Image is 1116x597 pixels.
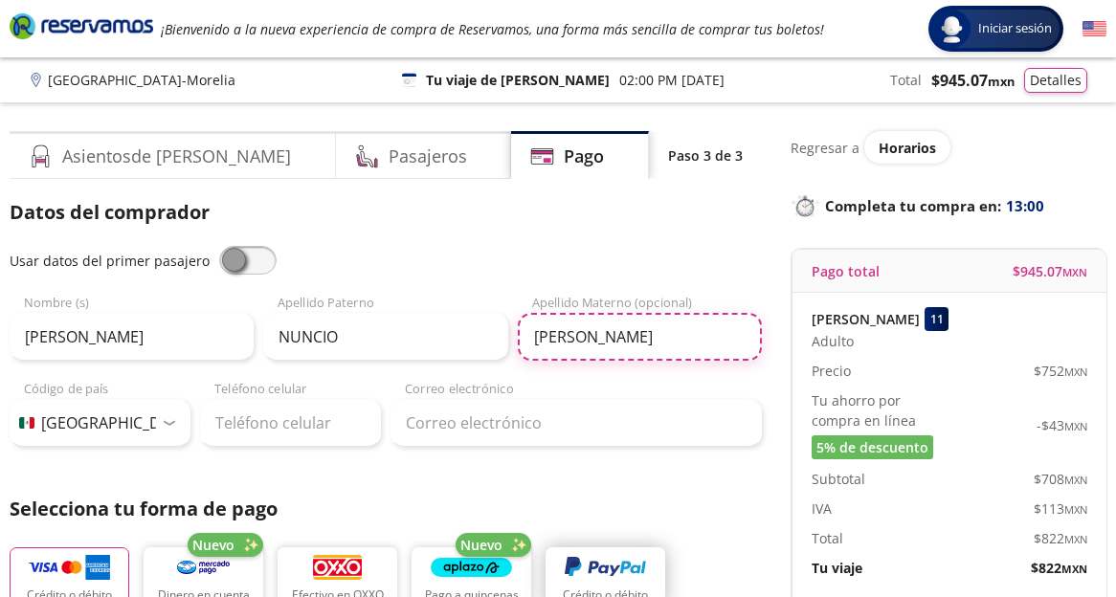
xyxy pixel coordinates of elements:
[1034,361,1087,381] span: $ 752
[10,11,153,46] a: Brand Logo
[1013,261,1087,281] span: $ 945.07
[518,313,762,361] input: Apellido Materno (opcional)
[10,313,254,361] input: Nombre (s)
[48,70,235,90] p: [GEOGRAPHIC_DATA] - Morelia
[890,70,922,90] p: Total
[10,495,762,523] p: Selecciona tu forma de pago
[1062,265,1087,279] small: MXN
[1037,415,1087,435] span: -$ 43
[1006,195,1044,217] span: 13:00
[816,437,928,457] span: 5% de descuento
[10,252,210,270] span: Usar datos del primer pasajero
[971,19,1060,38] span: Iniciar sesión
[812,331,854,351] span: Adulto
[812,498,832,519] p: IVA
[10,11,153,40] i: Brand Logo
[389,144,467,169] h4: Pasajeros
[10,198,762,227] p: Datos del comprador
[812,390,949,431] p: Tu ahorro por compra en línea
[1064,419,1087,433] small: MXN
[619,70,725,90] p: 02:00 PM [DATE]
[812,558,862,578] p: Tu viaje
[391,399,762,447] input: Correo electrónico
[1005,486,1097,578] iframe: Messagebird Livechat Widget
[1083,17,1106,41] button: English
[988,73,1015,90] small: MXN
[812,261,880,281] p: Pago total
[460,535,502,555] span: Nuevo
[668,145,743,166] p: Paso 3 de 3
[791,138,859,158] p: Regresar a
[1064,365,1087,379] small: MXN
[812,469,865,489] p: Subtotal
[19,417,34,429] img: MX
[62,144,291,169] h4: Asientos de [PERSON_NAME]
[925,307,949,331] div: 11
[791,131,1106,164] div: Regresar a ver horarios
[192,535,234,555] span: Nuevo
[812,361,851,381] p: Precio
[1064,473,1087,487] small: MXN
[791,192,1106,219] p: Completa tu compra en :
[812,528,843,548] p: Total
[263,313,507,361] input: Apellido Paterno
[426,70,610,90] p: Tu viaje de [PERSON_NAME]
[931,69,1015,92] span: $ 945.07
[1034,469,1087,489] span: $ 708
[200,399,381,447] input: Teléfono celular
[812,309,920,329] p: [PERSON_NAME]
[564,144,604,169] h4: Pago
[161,20,824,38] em: ¡Bienvenido a la nueva experiencia de compra de Reservamos, una forma más sencilla de comprar tus...
[879,139,936,157] span: Horarios
[1024,68,1087,93] button: Detalles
